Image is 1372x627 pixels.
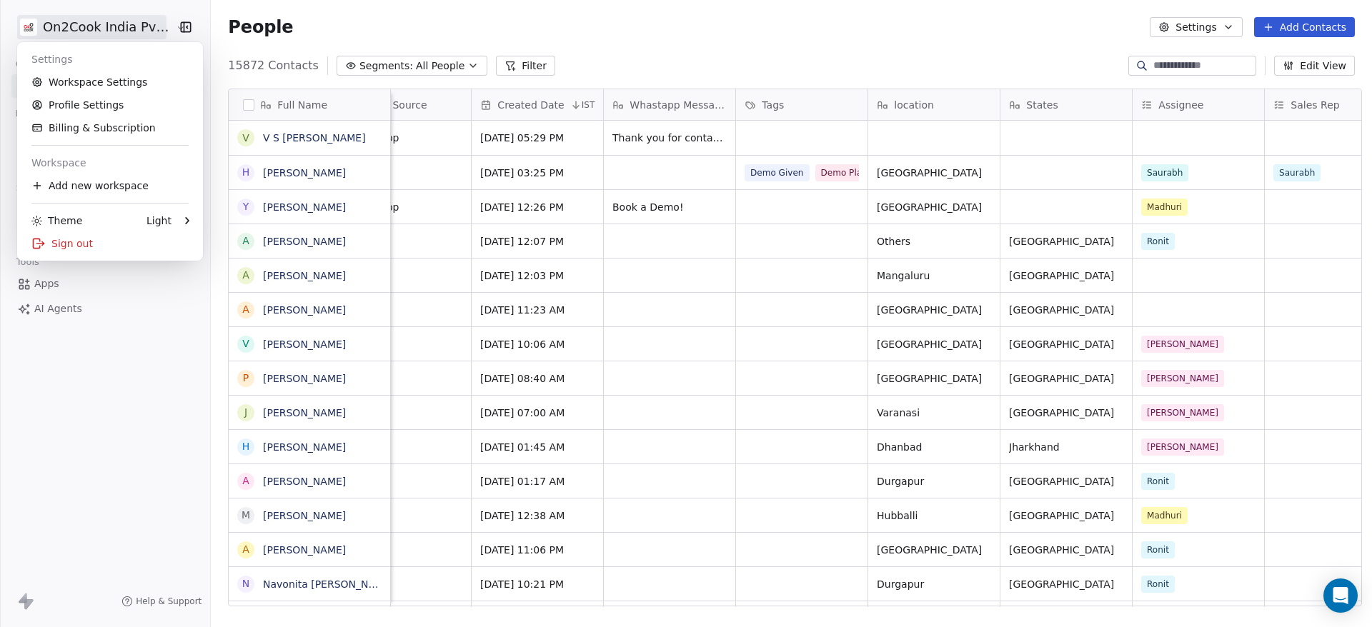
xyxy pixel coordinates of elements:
div: Workspace [23,151,197,174]
div: Settings [23,48,197,71]
a: Profile Settings [23,94,197,116]
a: Billing & Subscription [23,116,197,139]
div: Add new workspace [23,174,197,197]
div: Theme [31,214,82,228]
a: Workspace Settings [23,71,197,94]
div: Light [146,214,171,228]
div: Sign out [23,232,197,255]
